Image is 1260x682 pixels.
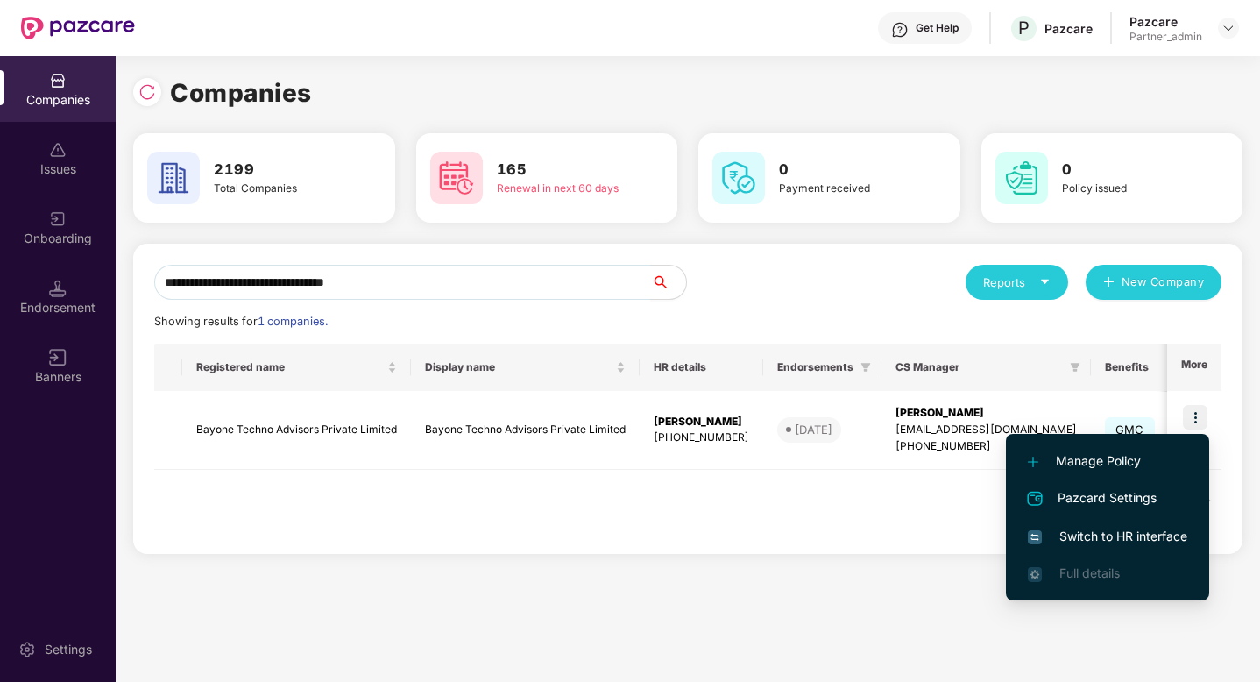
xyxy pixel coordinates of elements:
th: Registered name [182,344,411,391]
div: Reports [983,274,1051,291]
span: Switch to HR interface [1028,527,1187,546]
div: Pazcare [1129,13,1202,30]
img: svg+xml;base64,PHN2ZyB3aWR0aD0iMjAiIGhlaWdodD0iMjAiIHZpZXdCb3g9IjAgMCAyMCAyMCIgZmlsbD0ibm9uZSIgeG... [49,210,67,228]
span: 1 companies. [258,315,328,328]
td: Bayone Techno Advisors Private Limited [182,391,411,470]
img: svg+xml;base64,PHN2ZyB4bWxucz0iaHR0cDovL3d3dy53My5vcmcvMjAwMC9zdmciIHdpZHRoPSIxNiIgaGVpZ2h0PSIxNi... [1028,530,1042,544]
img: svg+xml;base64,PHN2ZyBpZD0iSXNzdWVzX2Rpc2FibGVkIiB4bWxucz0iaHR0cDovL3d3dy53My5vcmcvMjAwMC9zdmciIH... [49,141,67,159]
img: svg+xml;base64,PHN2ZyB3aWR0aD0iMTQuNSIgaGVpZ2h0PSIxNC41IiB2aWV3Qm94PSIwIDAgMTYgMTYiIGZpbGw9Im5vbm... [49,280,67,297]
img: New Pazcare Logo [21,17,135,39]
h3: 0 [1062,159,1193,181]
button: search [650,265,687,300]
div: Settings [39,641,97,658]
th: HR details [640,344,763,391]
span: Display name [425,360,612,374]
button: plusNew Company [1086,265,1221,300]
img: svg+xml;base64,PHN2ZyB4bWxucz0iaHR0cDovL3d3dy53My5vcmcvMjAwMC9zdmciIHdpZHRoPSIyNCIgaGVpZ2h0PSIyNC... [1024,488,1045,509]
div: Get Help [916,21,959,35]
div: Payment received [779,181,910,197]
span: Registered name [196,360,384,374]
th: More [1167,344,1221,391]
div: [PHONE_NUMBER] [654,430,749,446]
span: New Company [1122,274,1205,291]
img: svg+xml;base64,PHN2ZyBpZD0iU2V0dGluZy0yMHgyMCIgeG1sbnM9Imh0dHA6Ly93d3cudzMub3JnLzIwMDAvc3ZnIiB3aW... [18,641,36,658]
img: svg+xml;base64,PHN2ZyBpZD0iUmVsb2FkLTMyeDMyIiB4bWxucz0iaHR0cDovL3d3dy53My5vcmcvMjAwMC9zdmciIHdpZH... [138,83,156,101]
div: [EMAIL_ADDRESS][DOMAIN_NAME] [895,422,1077,438]
h3: 2199 [214,159,344,181]
img: svg+xml;base64,PHN2ZyB3aWR0aD0iMTYiIGhlaWdodD0iMTYiIHZpZXdCb3g9IjAgMCAxNiAxNiIgZmlsbD0ibm9uZSIgeG... [49,349,67,366]
h3: 0 [779,159,910,181]
img: svg+xml;base64,PHN2ZyB4bWxucz0iaHR0cDovL3d3dy53My5vcmcvMjAwMC9zdmciIHdpZHRoPSIxMi4yMDEiIGhlaWdodD... [1028,457,1038,467]
th: Benefits [1091,344,1191,391]
span: Manage Policy [1028,451,1187,471]
span: Endorsements [777,360,853,374]
img: svg+xml;base64,PHN2ZyB4bWxucz0iaHR0cDovL3d3dy53My5vcmcvMjAwMC9zdmciIHdpZHRoPSI2MCIgaGVpZ2h0PSI2MC... [995,152,1048,204]
span: filter [860,362,871,373]
div: [PERSON_NAME] [895,405,1077,422]
img: svg+xml;base64,PHN2ZyB4bWxucz0iaHR0cDovL3d3dy53My5vcmcvMjAwMC9zdmciIHdpZHRoPSI2MCIgaGVpZ2h0PSI2MC... [712,152,765,204]
img: svg+xml;base64,PHN2ZyBpZD0iRHJvcGRvd24tMzJ4MzIiIHhtbG5zPSJodHRwOi8vd3d3LnczLm9yZy8yMDAwL3N2ZyIgd2... [1221,21,1235,35]
span: plus [1103,276,1115,290]
div: Total Companies [214,181,344,197]
span: caret-down [1039,276,1051,288]
div: Pazcare [1044,20,1093,37]
img: svg+xml;base64,PHN2ZyBpZD0iSGVscC0zMngzMiIgeG1sbnM9Imh0dHA6Ly93d3cudzMub3JnLzIwMDAvc3ZnIiB3aWR0aD... [891,21,909,39]
span: CS Manager [895,360,1063,374]
img: svg+xml;base64,PHN2ZyB4bWxucz0iaHR0cDovL3d3dy53My5vcmcvMjAwMC9zdmciIHdpZHRoPSI2MCIgaGVpZ2h0PSI2MC... [430,152,483,204]
th: Display name [411,344,640,391]
div: Policy issued [1062,181,1193,197]
td: Bayone Techno Advisors Private Limited [411,391,640,470]
img: svg+xml;base64,PHN2ZyBpZD0iQ29tcGFuaWVzIiB4bWxucz0iaHR0cDovL3d3dy53My5vcmcvMjAwMC9zdmciIHdpZHRoPS... [49,72,67,89]
img: svg+xml;base64,PHN2ZyB4bWxucz0iaHR0cDovL3d3dy53My5vcmcvMjAwMC9zdmciIHdpZHRoPSI2MCIgaGVpZ2h0PSI2MC... [147,152,200,204]
h1: Companies [170,74,312,112]
h3: 165 [497,159,627,181]
div: Partner_admin [1129,30,1202,44]
span: filter [1066,357,1084,378]
span: search [650,275,686,289]
span: Showing results for [154,315,328,328]
span: filter [857,357,874,378]
img: icon [1183,405,1207,430]
span: filter [1070,362,1080,373]
div: [DATE] [795,421,832,438]
div: [PERSON_NAME] [654,414,749,430]
div: Renewal in next 60 days [497,181,627,197]
span: Full details [1059,565,1120,580]
img: svg+xml;base64,PHN2ZyB4bWxucz0iaHR0cDovL3d3dy53My5vcmcvMjAwMC9zdmciIHdpZHRoPSIxNi4zNjMiIGhlaWdodD... [1028,567,1042,581]
div: [PHONE_NUMBER] [895,438,1077,455]
span: Pazcard Settings [1028,488,1187,509]
span: P [1018,18,1030,39]
span: GMC [1105,417,1155,442]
